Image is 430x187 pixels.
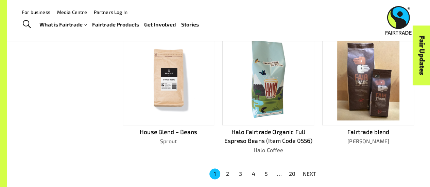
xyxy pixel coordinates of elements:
p: NEXT [303,170,316,178]
nav: pagination navigation [208,168,321,180]
a: Get Involved [144,20,176,29]
button: NEXT [299,168,321,180]
button: Go to page 5 [261,168,272,179]
button: page 1 [209,168,220,179]
button: Go to page 2 [222,168,233,179]
img: Fairtrade Australia New Zealand logo [385,6,412,35]
p: Halo Coffee [222,146,314,154]
a: For business [22,9,50,15]
div: … [274,170,285,178]
p: [PERSON_NAME] [322,137,414,145]
a: Halo Fairtrade Organic Full Espreso Beans (Item Code 0556)Halo Coffee [222,33,314,154]
a: House Blend – BeansSprout [123,33,214,154]
button: Go to page 20 [287,168,298,179]
button: Go to page 3 [235,168,246,179]
p: House Blend – Beans [123,128,214,136]
a: Toggle Search [18,16,35,33]
a: Fairtrade blend[PERSON_NAME] [322,33,414,154]
p: Fairtrade blend [322,128,414,136]
a: Partners Log In [94,9,127,15]
a: What is Fairtrade [39,20,87,29]
p: Sprout [123,137,214,145]
a: Stories [181,20,199,29]
button: Go to page 4 [248,168,259,179]
p: Halo Fairtrade Organic Full Espreso Beans (Item Code 0556) [222,128,314,145]
a: Media Centre [57,9,87,15]
a: Fairtrade Products [92,20,139,29]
